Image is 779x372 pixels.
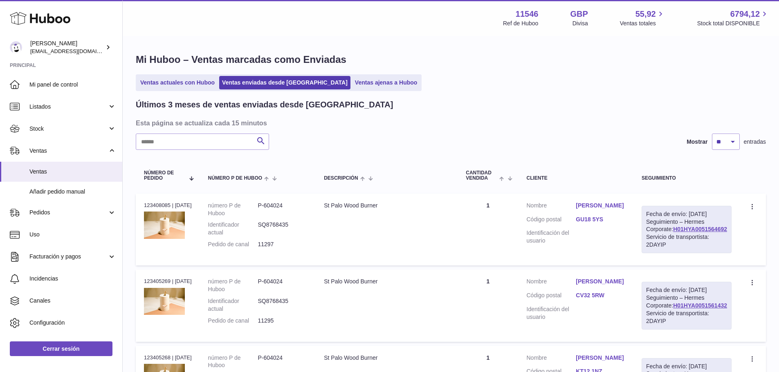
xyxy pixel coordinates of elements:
[29,253,108,261] span: Facturación y pagos
[208,221,258,236] dt: Identificador actual
[324,176,358,181] span: Descripción
[29,319,116,327] span: Configuración
[258,297,308,313] dd: SQ8768435
[29,168,116,176] span: Ventas
[673,226,727,232] a: H01HYA0051564692
[208,241,258,248] dt: Pedido de canal
[258,221,308,236] dd: SQ8768435
[10,41,22,53] img: internalAdmin-11546@internal.huboo.com
[527,354,576,364] dt: Nombre
[527,176,626,181] div: Cliente
[144,212,185,239] img: scond-2.jpg
[570,9,588,20] strong: GBP
[144,278,192,285] div: 123405269 | [DATE]
[324,354,449,362] div: St Palo Wood Burner
[208,176,262,181] span: número P de Huboo
[527,202,576,212] dt: Nombre
[466,170,497,181] span: Cantidad vendida
[527,305,576,321] dt: Identificación del usuario
[258,241,308,248] dd: 11297
[29,231,116,238] span: Uso
[697,20,769,27] span: Stock total DISPONIBLE
[29,125,108,133] span: Stock
[576,202,625,209] a: [PERSON_NAME]
[646,310,727,325] div: Servicio de transportista: 2DAYIP
[527,278,576,287] dt: Nombre
[635,9,656,20] span: 55,92
[29,188,116,196] span: Añadir pedido manual
[576,354,625,362] a: [PERSON_NAME]
[258,278,308,293] dd: P-604024
[29,297,116,305] span: Canales
[352,76,420,89] a: Ventas ajenas a Huboo
[458,270,518,341] td: 1
[503,20,538,27] div: Ref de Huboo
[258,202,308,217] dd: P-604024
[258,317,308,325] dd: 11295
[744,138,766,146] span: entradas
[324,202,449,209] div: St Palo Wood Burner
[673,302,727,309] a: H01HYA0051561432
[144,288,185,315] img: scond-2.jpg
[137,76,218,89] a: Ventas actuales con Huboo
[642,176,732,181] div: Seguimiento
[697,9,769,27] a: 6794,12 Stock total DISPONIBLE
[642,282,732,329] div: Seguimiento – Hermes Corporate:
[620,9,665,27] a: 55,92 Ventas totales
[29,103,108,111] span: Listados
[29,275,116,283] span: Incidencias
[620,20,665,27] span: Ventas totales
[219,76,350,89] a: Ventas enviadas desde [GEOGRAPHIC_DATA]
[208,297,258,313] dt: Identificador actual
[646,286,727,294] div: Fecha de envío: [DATE]
[576,216,625,223] a: GU18 5YS
[516,9,539,20] strong: 11546
[144,170,184,181] span: Número de pedido
[527,292,576,301] dt: Código postal
[29,81,116,89] span: Mi panel de control
[144,354,192,361] div: 123405268 | [DATE]
[136,99,393,110] h2: Últimos 3 meses de ventas enviadas desde [GEOGRAPHIC_DATA]
[646,363,727,370] div: Fecha de envío: [DATE]
[324,278,449,285] div: St Palo Wood Burner
[144,202,192,209] div: 123408085 | [DATE]
[646,233,727,249] div: Servicio de transportista: 2DAYIP
[576,292,625,299] a: CV32 5RW
[527,216,576,225] dt: Código postal
[10,341,112,356] a: Cerrar sesión
[208,278,258,293] dt: número P de Huboo
[646,210,727,218] div: Fecha de envío: [DATE]
[30,40,104,55] div: [PERSON_NAME]
[572,20,588,27] div: Divisa
[458,194,518,265] td: 1
[136,118,764,127] h3: Esta página se actualiza cada 15 minutos
[208,202,258,217] dt: número P de Huboo
[136,53,766,66] h1: Mi Huboo – Ventas marcadas como Enviadas
[730,9,760,20] span: 6794,12
[208,354,258,370] dt: número P de Huboo
[576,278,625,285] a: [PERSON_NAME]
[258,354,308,370] dd: P-604024
[687,138,707,146] label: Mostrar
[642,206,732,253] div: Seguimiento – Hermes Corporate:
[527,229,576,245] dt: Identificación del usuario
[29,147,108,155] span: Ventas
[30,48,120,54] span: [EMAIL_ADDRESS][DOMAIN_NAME]
[208,317,258,325] dt: Pedido de canal
[29,209,108,216] span: Pedidos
